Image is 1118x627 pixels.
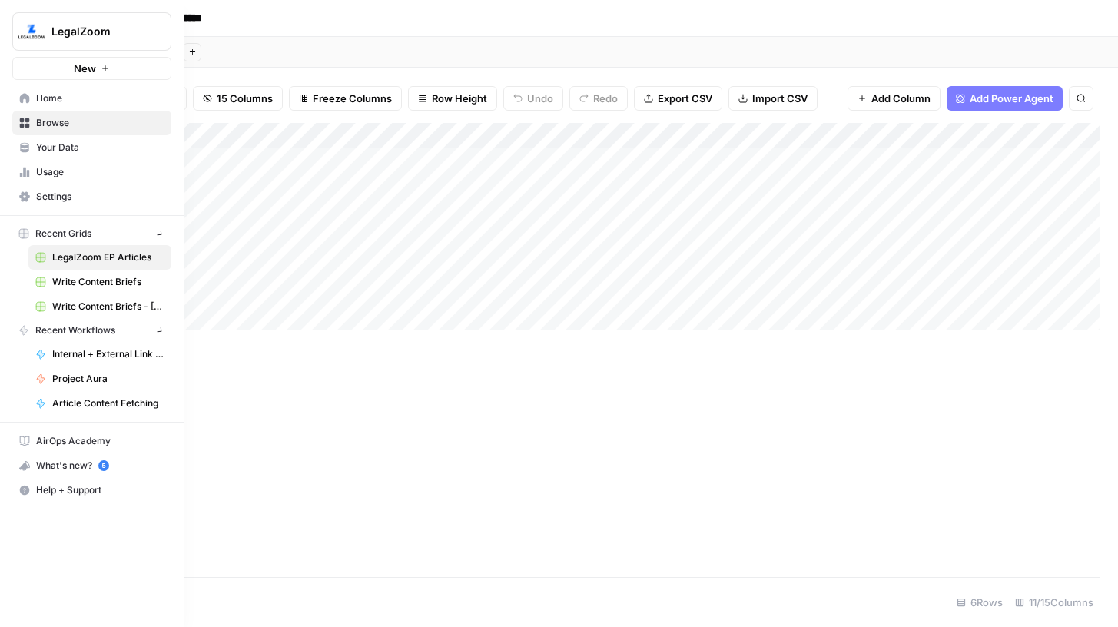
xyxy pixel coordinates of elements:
[28,270,171,294] a: Write Content Briefs
[503,86,563,111] button: Undo
[1009,590,1100,615] div: 11/15 Columns
[36,434,164,448] span: AirOps Academy
[28,367,171,391] a: Project Aura
[848,86,941,111] button: Add Column
[408,86,497,111] button: Row Height
[970,91,1053,106] span: Add Power Agent
[18,18,45,45] img: LegalZoom Logo
[74,61,96,76] span: New
[36,165,164,179] span: Usage
[947,86,1063,111] button: Add Power Agent
[432,91,487,106] span: Row Height
[12,86,171,111] a: Home
[193,86,283,111] button: 15 Columns
[593,91,618,106] span: Redo
[527,91,553,106] span: Undo
[36,116,164,130] span: Browse
[12,222,171,245] button: Recent Grids
[52,372,164,386] span: Project Aura
[12,12,171,51] button: Workspace: LegalZoom
[52,250,164,264] span: LegalZoom EP Articles
[289,86,402,111] button: Freeze Columns
[12,453,171,478] button: What's new? 5
[12,478,171,503] button: Help + Support
[35,323,115,337] span: Recent Workflows
[52,396,164,410] span: Article Content Fetching
[36,91,164,105] span: Home
[98,460,109,471] a: 5
[36,483,164,497] span: Help + Support
[28,391,171,416] a: Article Content Fetching
[217,91,273,106] span: 15 Columns
[35,227,91,241] span: Recent Grids
[12,57,171,80] button: New
[12,111,171,135] a: Browse
[313,91,392,106] span: Freeze Columns
[52,275,164,289] span: Write Content Briefs
[12,319,171,342] button: Recent Workflows
[871,91,931,106] span: Add Column
[569,86,628,111] button: Redo
[28,294,171,319] a: Write Content Briefs - [PERSON_NAME]
[36,190,164,204] span: Settings
[13,454,171,477] div: What's new?
[36,141,164,154] span: Your Data
[634,86,722,111] button: Export CSV
[28,342,171,367] a: Internal + External Link Addition
[658,91,712,106] span: Export CSV
[28,245,171,270] a: LegalZoom EP Articles
[12,135,171,160] a: Your Data
[12,160,171,184] a: Usage
[101,462,105,469] text: 5
[52,300,164,313] span: Write Content Briefs - [PERSON_NAME]
[52,347,164,361] span: Internal + External Link Addition
[728,86,818,111] button: Import CSV
[12,184,171,209] a: Settings
[752,91,808,106] span: Import CSV
[950,590,1009,615] div: 6 Rows
[51,24,144,39] span: LegalZoom
[12,429,171,453] a: AirOps Academy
